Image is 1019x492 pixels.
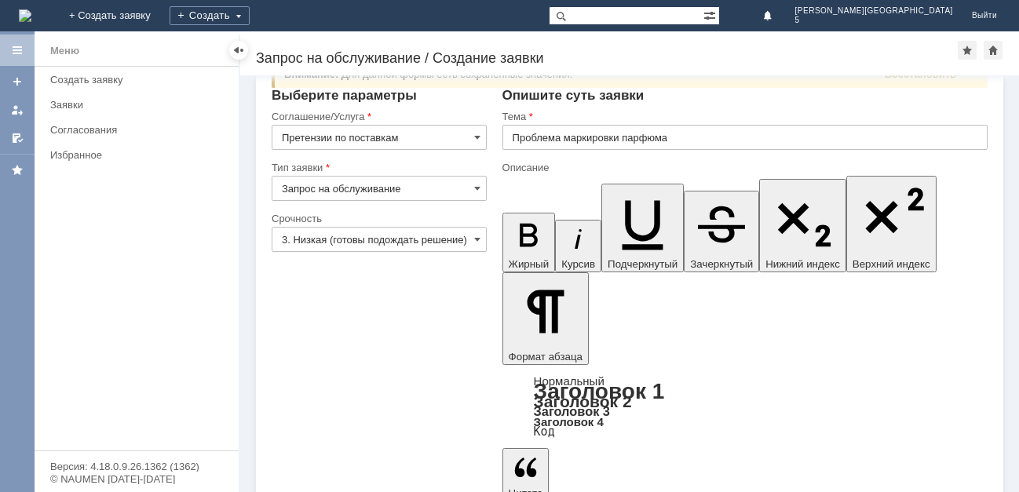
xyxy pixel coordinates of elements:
a: Заголовок 3 [534,404,610,418]
a: Заголовок 4 [534,415,604,428]
div: Тип заявки [272,162,484,173]
a: Код [534,425,555,439]
div: © NAUMEN [DATE]-[DATE] [50,474,223,484]
a: Согласования [44,118,236,142]
span: Нижний индекс [765,258,840,270]
span: 5 [795,16,953,25]
div: ​Акт во вложении [6,31,229,44]
div: Описание [502,162,984,173]
a: Создать заявку [5,69,30,94]
span: Подчеркнутый [608,258,678,270]
a: Заголовок 2 [534,392,632,410]
div: Скрыть меню [229,41,248,60]
div: Добавить в избранное [958,41,977,60]
div: Меню [50,42,79,60]
span: [PERSON_NAME][GEOGRAPHIC_DATA] [795,6,953,16]
span: Расширенный поиск [703,7,719,22]
div: Избранное [50,149,212,161]
a: Перейти на домашнюю страницу [19,9,31,22]
a: Мои заявки [5,97,30,122]
span: Закрыть [972,64,984,77]
span: Формат абзаца [509,351,583,363]
button: Верхний индекс [846,176,937,272]
div: Согласования [50,124,229,136]
div: Срочность [272,213,484,224]
a: Заявки [44,93,236,117]
div: Создать [170,6,250,25]
img: logo [19,9,31,22]
div: Тема [502,111,984,122]
a: Заголовок 1 [534,379,665,403]
div: Создать заявку [50,74,229,86]
button: Курсив [555,220,601,272]
div: Соглашение/Услуга [272,111,484,122]
div: Запрос на обслуживание / Создание заявки [256,50,958,66]
div: Версия: 4.18.0.9.26.1362 (1362) [50,461,223,472]
button: Зачеркнутый [684,191,759,272]
span: Выберите параметры [272,88,417,103]
a: Мои согласования [5,126,30,151]
span: Верхний индекс [853,258,930,270]
div: Формат абзаца [502,376,988,437]
div: Сделать домашней страницей [984,41,1003,60]
span: Опишите суть заявки [502,88,645,103]
span: Жирный [509,258,550,270]
button: Формат абзаца [502,272,589,365]
div: Проблема с кодом маркировки, выявленную в ревизию [DATE] [6,6,229,31]
button: Подчеркнутый [601,184,684,272]
span: Зачеркнутый [690,258,753,270]
span: Курсив [561,258,595,270]
a: Нормальный [534,374,604,388]
button: Нижний индекс [759,179,846,272]
button: Жирный [502,213,556,272]
div: Заявки [50,99,229,111]
a: Создать заявку [44,67,236,92]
